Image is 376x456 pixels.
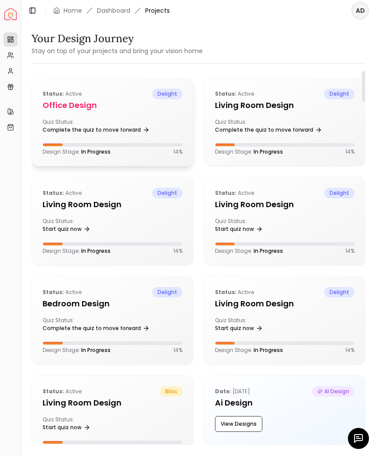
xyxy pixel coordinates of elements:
[215,90,236,97] b: Status:
[160,386,183,397] span: bliss
[43,421,90,434] a: Start quiz now
[43,89,82,99] p: active
[43,298,183,310] h5: Bedroom design
[345,148,355,155] p: 14 %
[215,388,231,395] b: Date:
[215,218,281,235] div: Quiz Status:
[43,99,183,111] h5: Office design
[345,248,355,255] p: 14 %
[81,148,111,155] span: In Progress
[215,317,281,334] div: Quiz Status:
[173,347,183,354] p: 14 %
[215,288,236,296] b: Status:
[324,188,355,198] span: delight
[43,124,150,136] a: Complete the quiz to move forward
[81,247,111,255] span: In Progress
[351,2,369,19] button: AD
[97,6,130,15] a: Dashboard
[81,346,111,354] span: In Progress
[215,99,355,111] h5: Living Room design
[43,388,64,395] b: Status:
[64,6,82,15] a: Home
[345,347,355,354] p: 14 %
[43,248,111,255] p: Design Stage:
[43,218,109,235] div: Quiz Status:
[43,118,109,136] div: Quiz Status:
[53,6,170,15] nav: breadcrumb
[215,298,355,310] h5: Living Room design
[215,397,355,409] h5: Ai Design
[4,8,17,20] img: Spacejoy Logo
[32,47,203,55] small: Stay on top of your projects and bring your vision home
[173,248,183,255] p: 14 %
[215,118,281,136] div: Quiz Status:
[215,287,254,298] p: active
[43,397,183,409] h5: Living Room design
[215,386,250,397] p: [DATE]
[152,188,183,198] span: delight
[43,322,150,334] a: Complete the quiz to move forward
[152,89,183,99] span: delight
[152,287,183,298] span: delight
[173,148,183,155] p: 14 %
[43,189,64,197] b: Status:
[312,386,355,397] span: AI Design
[324,89,355,99] span: delight
[324,287,355,298] span: delight
[43,188,82,198] p: active
[215,347,283,354] p: Design Stage:
[43,90,64,97] b: Status:
[43,317,109,334] div: Quiz Status:
[215,248,283,255] p: Design Stage:
[215,148,283,155] p: Design Stage:
[43,287,82,298] p: active
[215,188,254,198] p: active
[43,416,109,434] div: Quiz Status:
[43,223,90,235] a: Start quiz now
[4,8,17,20] a: Spacejoy
[215,223,263,235] a: Start quiz now
[43,198,183,211] h5: Living Room design
[215,89,254,99] p: active
[215,189,236,197] b: Status:
[32,32,203,46] h3: Your Design Journey
[254,247,283,255] span: In Progress
[215,124,322,136] a: Complete the quiz to move forward
[145,6,170,15] span: Projects
[43,148,111,155] p: Design Stage:
[43,386,82,397] p: active
[352,3,368,18] span: AD
[43,288,64,296] b: Status:
[254,148,283,155] span: In Progress
[254,346,283,354] span: In Progress
[215,416,262,432] button: View Designs
[43,347,111,354] p: Design Stage:
[215,322,263,334] a: Start quiz now
[215,198,355,211] h5: Living Room design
